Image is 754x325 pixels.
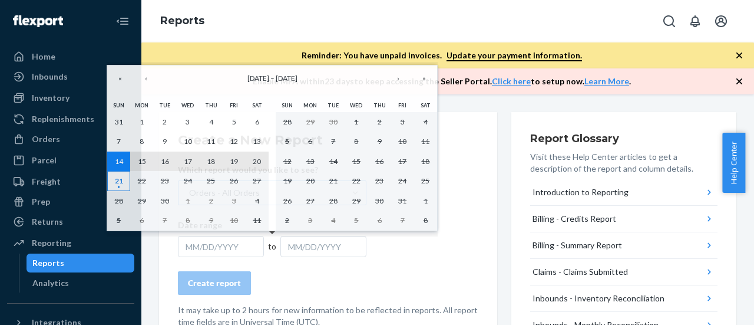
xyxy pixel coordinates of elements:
[322,152,345,172] button: October 14, 2025
[138,157,146,166] abbr: September 15, 2025
[299,152,322,172] button: October 13, 2025
[117,216,121,225] abbr: October 5, 2025
[391,132,414,152] button: October 10, 2025
[722,133,745,193] button: Help Center
[107,112,130,132] button: August 31, 2025
[322,132,345,152] button: October 7, 2025
[32,133,60,145] div: Orders
[130,152,153,172] button: September 15, 2025
[184,157,192,166] abbr: September 17, 2025
[246,112,269,132] button: September 6, 2025
[246,152,269,172] button: September 20, 2025
[223,152,246,172] button: September 19, 2025
[424,216,428,225] abbr: November 8, 2025
[223,112,246,132] button: September 5, 2025
[135,102,148,109] abbr: Monday
[398,157,406,166] abbr: October 17, 2025
[276,112,299,132] button: September 28, 2025
[283,196,292,205] abbr: October 26, 2025
[115,117,123,126] abbr: August 31, 2025
[32,277,69,289] div: Analytics
[107,65,133,91] button: «
[32,155,57,166] div: Parcel
[299,112,322,132] button: September 29, 2025
[163,137,167,146] abbr: September 9, 2025
[253,75,631,87] p: Enable MFA within 23 days to keep accessing the Seller Portal. to setup now. .
[32,176,61,188] div: Freight
[302,50,582,61] p: Reminder: You have unpaid invoices.
[176,211,199,231] button: October 8, 2025
[176,112,199,132] button: September 3, 2025
[7,110,134,129] a: Replenishments
[253,176,261,185] abbr: September 27, 2025
[32,196,50,208] div: Prep
[253,137,261,146] abbr: September 13, 2025
[421,102,431,109] abbr: Saturday
[283,117,292,126] abbr: September 28, 2025
[178,271,251,295] button: Create report
[331,137,335,146] abbr: October 7, 2025
[280,236,366,257] div: MM/DD/YYYY
[140,117,144,126] abbr: September 1, 2025
[378,117,382,126] abbr: October 2, 2025
[32,113,94,125] div: Replenishments
[184,176,192,185] abbr: September 24, 2025
[329,176,338,185] abbr: October 21, 2025
[159,65,385,91] button: [DATE] – [DATE]
[391,152,414,172] button: October 17, 2025
[32,71,68,83] div: Inbounds
[530,206,717,232] button: Billing - Credits Report
[209,196,213,205] abbr: October 2, 2025
[368,211,391,231] button: November 6, 2025
[306,117,315,126] abbr: September 29, 2025
[255,196,259,205] abbr: October 4, 2025
[683,9,707,33] button: Open notifications
[306,157,315,166] abbr: October 13, 2025
[232,117,236,126] abbr: September 5, 2025
[424,196,428,205] abbr: November 1, 2025
[163,117,167,126] abbr: September 2, 2025
[230,137,238,146] abbr: September 12, 2025
[151,4,214,38] ol: breadcrumbs
[181,102,194,109] abbr: Wednesday
[368,112,391,132] button: October 2, 2025
[209,117,213,126] abbr: September 4, 2025
[530,179,717,206] button: Introduction to Reporting
[115,157,123,166] abbr: September 14, 2025
[32,51,55,63] div: Home
[7,151,134,170] a: Parcel
[209,216,213,225] abbr: October 9, 2025
[368,191,391,211] button: October 30, 2025
[153,132,176,152] button: September 9, 2025
[328,102,339,109] abbr: Tuesday
[329,157,338,166] abbr: October 14, 2025
[414,132,437,152] button: October 11, 2025
[285,216,289,225] abbr: November 2, 2025
[352,196,361,205] abbr: October 29, 2025
[107,191,130,211] button: September 28, 2025
[322,112,345,132] button: September 30, 2025
[375,196,383,205] abbr: October 30, 2025
[223,132,246,152] button: September 12, 2025
[133,65,159,91] button: ‹
[530,151,717,175] p: Visit these Help Center articles to get a description of the report and column details.
[130,191,153,211] button: September 29, 2025
[163,216,167,225] abbr: October 7, 2025
[140,216,144,225] abbr: October 6, 2025
[709,9,733,33] button: Open account menu
[159,102,170,109] abbr: Tuesday
[391,112,414,132] button: October 3, 2025
[115,196,123,205] abbr: September 28, 2025
[7,130,134,149] a: Orders
[391,171,414,191] button: October 24, 2025
[153,191,176,211] button: September 30, 2025
[368,132,391,152] button: October 9, 2025
[276,152,299,172] button: October 12, 2025
[282,102,293,109] abbr: Sunday
[299,171,322,191] button: October 20, 2025
[32,216,63,228] div: Returns
[375,176,383,185] abbr: October 23, 2025
[7,47,134,66] a: Home
[246,171,269,191] button: September 27, 2025
[352,176,361,185] abbr: October 22, 2025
